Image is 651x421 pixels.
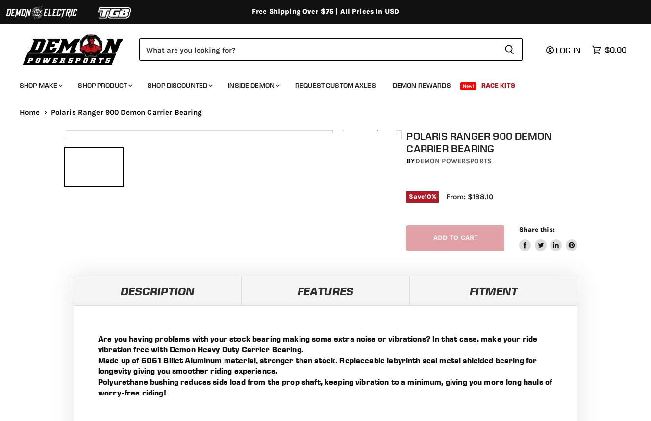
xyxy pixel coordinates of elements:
[5,3,78,22] img: Demon Electric Logo 2
[12,72,624,96] ul: Main menu
[409,276,577,305] a: Fitment
[406,191,439,202] span: Save %
[385,76,458,96] a: Demon Rewards
[587,43,631,57] a: $0.00
[460,82,477,90] span: New!
[406,156,590,167] div: by
[519,225,577,251] aside: Share this:
[140,76,219,96] a: Shop Discounted
[242,276,410,305] a: Features
[51,108,202,117] span: Polaris Ranger 900 Demon Carrier Bearing
[139,38,523,61] form: Product
[12,76,69,96] a: Shop Make
[337,124,392,131] span: Click to expand
[605,45,626,54] span: $0.00
[288,76,383,96] a: Request Custom Axles
[221,76,286,96] a: Inside Demon
[415,157,492,165] a: Demon Powersports
[406,130,590,155] h1: Polaris Ranger 900 Demon Carrier Bearing
[556,45,581,55] span: Log in
[497,38,523,61] button: Search
[446,192,493,201] span: From: $188.10
[474,76,523,96] a: Race Kits
[20,108,40,117] a: Home
[20,32,127,67] img: Demon Powersports
[74,276,242,305] a: Description
[71,76,138,96] a: Shop Product
[65,148,123,186] button: IMAGE thumbnail
[78,3,152,22] img: TGB Logo 2
[139,38,497,61] input: Search
[519,226,554,233] span: Share this:
[425,193,431,200] span: 10
[542,46,587,54] a: Log in
[98,333,553,398] p: Are you having problems with your stock bearing making some extra noise or vibrations? In that ca...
